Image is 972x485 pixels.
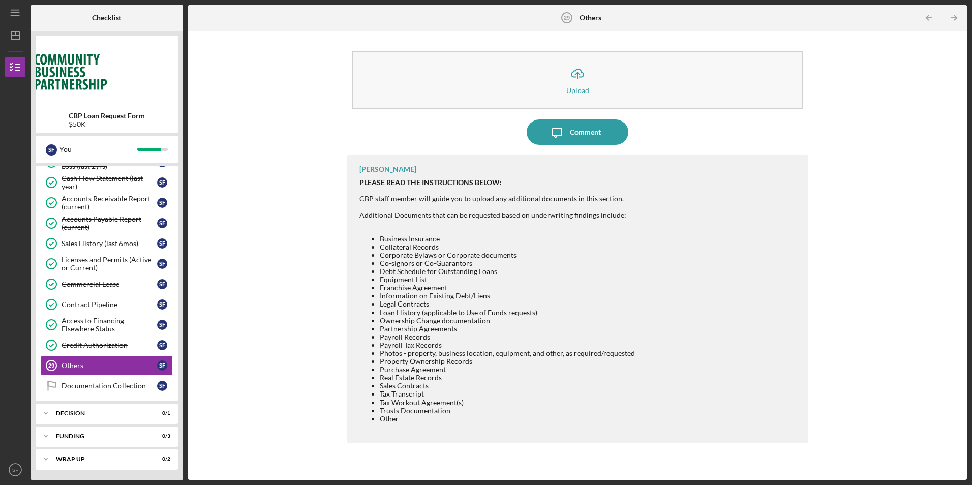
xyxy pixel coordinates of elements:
[56,456,145,462] div: Wrap up
[56,410,145,416] div: Decision
[380,415,635,423] li: Other
[92,14,121,22] b: Checklist
[62,239,157,248] div: Sales History (last 6mos)
[563,15,569,21] tspan: 29
[41,315,173,335] a: Access to Financing Elsewhere StatusSF
[62,195,157,211] div: Accounts Receivable Report (current)
[380,300,635,308] li: Legal Contracts
[62,341,157,349] div: Credit Authorization
[59,141,137,158] div: You
[12,467,18,473] text: SF
[41,233,173,254] a: Sales History (last 6mos)SF
[56,433,145,439] div: Funding
[62,382,157,390] div: Documentation Collection
[157,177,167,188] div: S F
[380,366,635,374] li: Purchase Agreement
[380,374,635,382] li: Real Estate Records
[157,299,167,310] div: S F
[352,51,803,109] button: Upload
[380,309,635,317] li: Loan History (applicable to Use of Funds requests)
[380,259,635,267] li: Co-signors or Co-Guarantors
[157,259,167,269] div: S F
[62,215,157,231] div: Accounts Payable Report (current)
[157,279,167,289] div: S F
[380,325,635,333] li: Partnership Agreements
[5,460,25,480] button: SF
[527,119,628,145] button: Comment
[46,144,57,156] div: S F
[380,267,635,276] li: Debt Schedule for Outstanding Loans
[41,355,173,376] a: 29OthersSF
[380,349,635,357] li: Photos - property, business location, equipment, and other, as required/requested
[380,333,635,341] li: Payroll Records
[359,178,502,187] strong: PLEASE READ THE INSTRUCTIONS BELOW:
[380,407,635,415] li: Trusts Documentation
[62,317,157,333] div: Access to Financing Elsewhere Status
[152,410,170,416] div: 0 / 1
[380,276,635,284] li: Equipment List
[380,284,635,292] li: Franchise Agreement
[41,254,173,274] a: Licenses and Permits (Active or Current)SF
[157,320,167,330] div: S F
[69,120,145,128] div: $50K
[157,218,167,228] div: S F
[152,456,170,462] div: 0 / 2
[580,14,601,22] b: Others
[380,251,635,259] li: Corporate Bylaws or Corporate documents
[380,243,635,251] li: Collateral Records
[41,376,173,396] a: Documentation CollectionSF
[41,274,173,294] a: Commercial LeaseSF
[380,235,635,243] li: Business Insurance
[380,292,635,300] li: Information on Existing Debt/Liens
[62,256,157,272] div: Licenses and Permits (Active or Current)
[157,360,167,371] div: S F
[157,238,167,249] div: S F
[380,317,635,325] li: Ownership Change documentation
[157,381,167,391] div: S F
[62,300,157,309] div: Contract Pipeline
[380,399,635,407] li: Tax Workout Agreement(s)
[380,390,635,398] li: Tax Transcript
[566,86,589,94] div: Upload
[62,280,157,288] div: Commercial Lease
[41,193,173,213] a: Accounts Receivable Report (current)SF
[380,341,635,349] li: Payroll Tax Records
[41,172,173,193] a: Cash Flow Statement (last year)SF
[152,433,170,439] div: 0 / 3
[380,357,635,366] li: Property Ownership Records
[359,165,416,173] div: [PERSON_NAME]
[62,174,157,191] div: Cash Flow Statement (last year)
[570,119,601,145] div: Comment
[41,294,173,315] a: Contract PipelineSF
[41,335,173,355] a: Credit AuthorizationSF
[359,195,635,203] div: CBP staff member will guide you to upload any additional documents in this section.
[36,41,178,102] img: Product logo
[359,211,635,219] div: Additional Documents that can be requested based on underwriting findings include:
[41,213,173,233] a: Accounts Payable Report (current)SF
[380,382,635,390] li: Sales Contracts
[62,361,157,370] div: Others
[157,198,167,208] div: S F
[48,362,54,369] tspan: 29
[157,340,167,350] div: S F
[69,112,145,120] b: CBP Loan Request Form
